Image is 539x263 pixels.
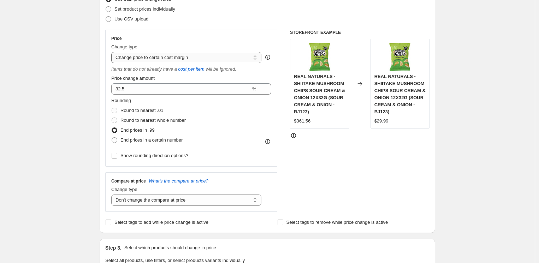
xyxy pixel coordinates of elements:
span: REAL NATURALS - SHIITAKE MUSHROOM CHIPS SOUR CREAM & ONION 12X32G (SOUR CREAM & ONION - BJ123) [374,74,426,114]
button: What's the compare at price? [149,178,208,184]
i: Items that do not already have a [111,66,177,72]
span: Change type [111,44,137,49]
span: Set product prices individually [114,6,175,12]
span: Change type [111,187,137,192]
span: Round to nearest .01 [120,108,163,113]
span: Show rounding direction options? [120,153,188,158]
span: Select tags to add while price change is active [114,220,208,225]
h3: Compare at price [111,178,146,184]
div: help [264,54,271,61]
h3: Price [111,36,122,41]
input: 50 [111,83,251,95]
p: Select which products should change in price [124,244,216,251]
h2: Step 3. [105,244,122,251]
div: $361.56 [294,118,310,125]
span: Rounding [111,98,131,103]
span: Select all products, use filters, or select products variants individually [105,258,245,263]
span: REAL NATURALS - SHIITAKE MUSHROOM CHIPS SOUR CREAM & ONION 12X32G (SOUR CREAM & ONION - BJ123) [294,74,345,114]
div: $29.99 [374,118,389,125]
img: BJ123_de8d2755-0e42-4d70-83da-d477b841bdda_80x.jpg [306,43,334,71]
span: End prices in a certain number [120,137,183,143]
span: Select tags to remove while price change is active [286,220,388,225]
span: Price change amount [111,76,155,81]
h6: STOREFRONT EXAMPLE [290,30,430,35]
span: Use CSV upload [114,16,148,22]
span: Round to nearest whole number [120,118,186,123]
span: End prices in .99 [120,127,155,133]
span: % [252,86,256,91]
a: cost per item [178,66,204,72]
img: BJ123_de8d2755-0e42-4d70-83da-d477b841bdda_80x.jpg [386,43,414,71]
i: will be ignored. [206,66,236,72]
